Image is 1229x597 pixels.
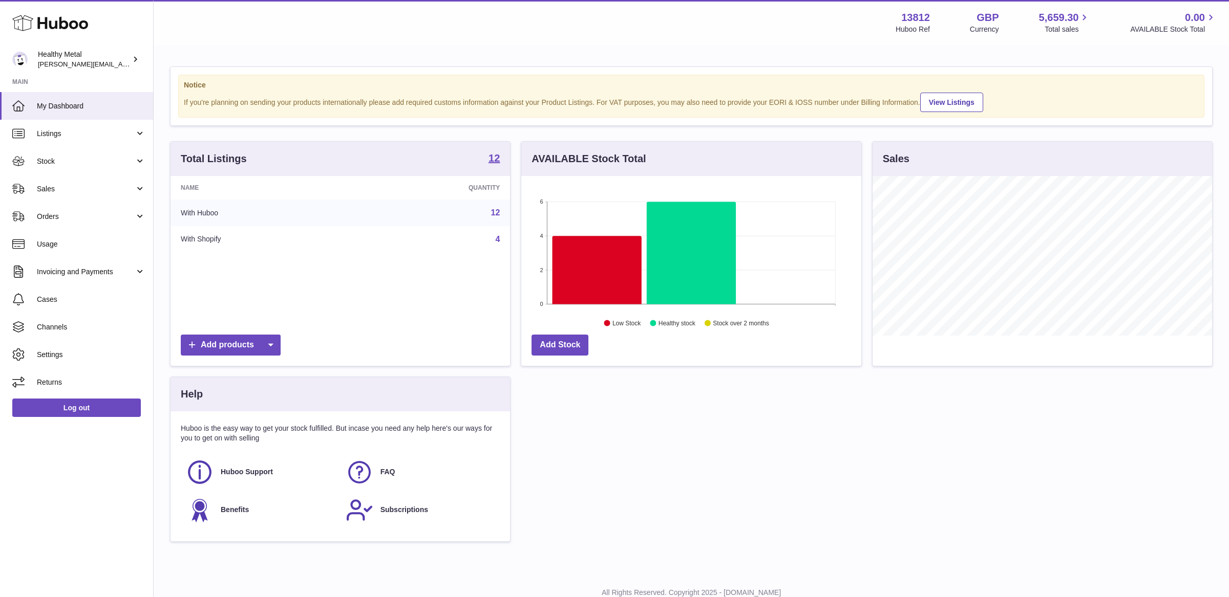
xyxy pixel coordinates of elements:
[1185,11,1205,25] span: 0.00
[532,335,588,356] a: Add Stock
[37,322,145,332] span: Channels
[1039,11,1091,34] a: 5,659.30 Total sales
[489,153,500,165] a: 12
[380,467,395,477] span: FAQ
[612,320,641,327] text: Low Stock
[184,80,1199,90] strong: Notice
[1045,25,1090,34] span: Total sales
[713,320,769,327] text: Stock over 2 months
[540,301,543,307] text: 0
[38,60,205,68] span: [PERSON_NAME][EMAIL_ADDRESS][DOMAIN_NAME]
[37,157,135,166] span: Stock
[181,152,247,166] h3: Total Listings
[659,320,696,327] text: Healthy stock
[495,235,500,244] a: 4
[37,129,135,139] span: Listings
[977,11,999,25] strong: GBP
[37,212,135,222] span: Orders
[540,267,543,273] text: 2
[920,93,983,112] a: View Listings
[37,267,135,277] span: Invoicing and Payments
[354,176,511,200] th: Quantity
[181,387,203,401] h3: Help
[171,200,354,226] td: With Huboo
[37,184,135,194] span: Sales
[38,50,130,69] div: Healthy Metal
[37,239,145,249] span: Usage
[37,101,145,111] span: My Dashboard
[1130,25,1217,34] span: AVAILABLE Stock Total
[181,335,281,356] a: Add products
[221,467,273,477] span: Huboo Support
[489,153,500,163] strong: 12
[186,458,335,486] a: Huboo Support
[896,25,930,34] div: Huboo Ref
[532,152,646,166] h3: AVAILABLE Stock Total
[380,505,428,515] span: Subscriptions
[171,176,354,200] th: Name
[181,424,500,443] p: Huboo is the easy way to get your stock fulfilled. But incase you need any help here's our ways f...
[491,208,500,217] a: 12
[12,52,28,67] img: jose@healthy-metal.com
[1039,11,1079,25] span: 5,659.30
[184,91,1199,112] div: If you're planning on sending your products internationally please add required customs informati...
[37,295,145,304] span: Cases
[540,233,543,239] text: 4
[883,152,909,166] h3: Sales
[970,25,999,34] div: Currency
[221,505,249,515] span: Benefits
[901,11,930,25] strong: 13812
[540,198,543,205] text: 6
[1130,11,1217,34] a: 0.00 AVAILABLE Stock Total
[37,350,145,360] span: Settings
[346,496,495,524] a: Subscriptions
[171,226,354,253] td: With Shopify
[186,496,335,524] a: Benefits
[346,458,495,486] a: FAQ
[37,378,145,387] span: Returns
[12,399,141,417] a: Log out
